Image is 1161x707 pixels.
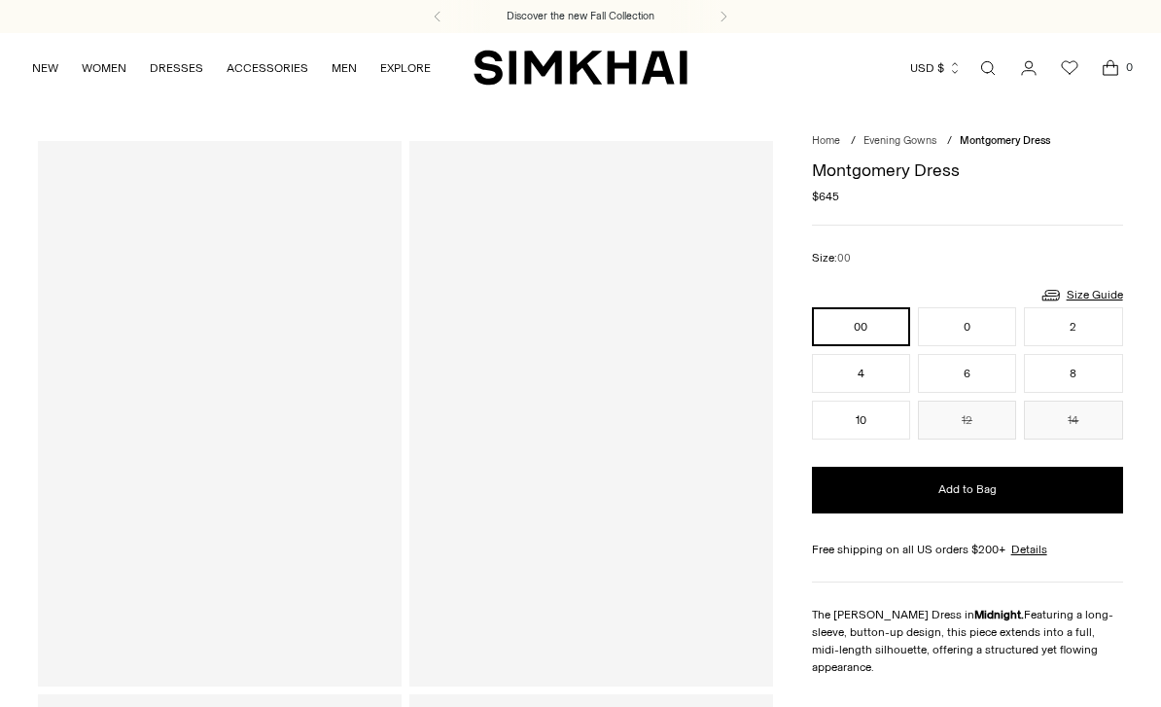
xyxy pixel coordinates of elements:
[812,606,1123,676] p: The [PERSON_NAME] Dress in Featuring a long-sleeve, button-up design, this piece extends into a f...
[812,401,910,440] button: 10
[863,134,936,147] a: Evening Gowns
[82,47,126,89] a: WOMEN
[32,47,58,89] a: NEW
[812,161,1123,179] h1: Montgomery Dress
[812,133,1123,150] nav: breadcrumbs
[1039,283,1123,307] a: Size Guide
[1120,58,1138,76] span: 0
[150,47,203,89] a: DRESSES
[918,354,1016,393] button: 6
[1024,401,1122,440] button: 14
[812,134,840,147] a: Home
[918,401,1016,440] button: 12
[1091,49,1130,88] a: Open cart modal
[918,307,1016,346] button: 0
[812,307,910,346] button: 00
[960,134,1050,147] span: Montgomery Dress
[851,133,856,150] div: /
[947,133,952,150] div: /
[910,47,962,89] button: USD $
[507,9,654,24] a: Discover the new Fall Collection
[812,188,839,205] span: $645
[974,608,1024,621] strong: Midnight.
[837,252,851,265] span: 00
[474,49,687,87] a: SIMKHAI
[812,354,910,393] button: 4
[1050,49,1089,88] a: Wishlist
[38,141,402,687] a: Montgomery Dress
[812,541,1123,558] div: Free shipping on all US orders $200+
[409,141,773,687] a: Montgomery Dress
[332,47,357,89] a: MEN
[812,249,851,267] label: Size:
[227,47,308,89] a: ACCESSORIES
[968,49,1007,88] a: Open search modal
[1011,541,1047,558] a: Details
[1024,354,1122,393] button: 8
[938,481,997,498] span: Add to Bag
[1009,49,1048,88] a: Go to the account page
[1024,307,1122,346] button: 2
[812,467,1123,513] button: Add to Bag
[380,47,431,89] a: EXPLORE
